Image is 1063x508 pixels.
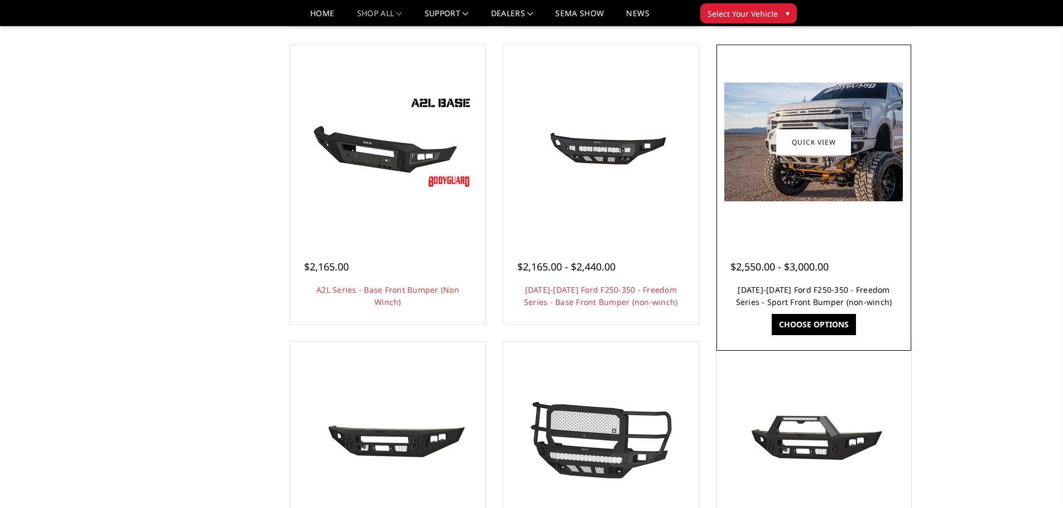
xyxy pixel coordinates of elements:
span: $2,550.00 - $3,000.00 [730,260,829,273]
img: 2017-2022 Ford F250-350-A2 Series-Sport Front Bumper (winch mount) [724,399,903,481]
a: A2L Series - Base Front Bumper (Non Winch) A2L Series - Base Front Bumper (Non Winch) [293,47,483,237]
span: $2,165.00 - $2,440.00 [517,260,615,273]
a: News [626,9,649,26]
iframe: Chat Widget [1007,454,1063,508]
a: shop all [357,9,402,26]
a: Quick view [776,129,851,155]
a: 2017-2022 Ford F250-350 - Freedom Series - Sport Front Bumper (non-winch) 2017-2022 Ford F250-350... [719,47,909,237]
a: [DATE]-[DATE] Ford F250-350 - Freedom Series - Base Front Bumper (non-winch) [524,284,678,307]
span: $2,165.00 [304,260,349,273]
a: A2L Series - Base Front Bumper (Non Winch) [316,284,459,307]
span: ▾ [786,7,790,19]
a: 2017-2022 Ford F250-350 - Freedom Series - Base Front Bumper (non-winch) 2017-2022 Ford F250-350 ... [506,47,696,237]
a: Home [310,9,334,26]
a: Support [425,9,469,26]
a: Dealers [491,9,533,26]
span: Select Your Vehicle [708,8,778,20]
a: [DATE]-[DATE] Ford F250-350 - Freedom Series - Sport Front Bumper (non-winch) [736,284,892,307]
img: 2017-2022 Ford F250-350 - Freedom Series - Sport Front Bumper (non-winch) [724,83,903,201]
img: 2017-2022 Ford F250-350 - A2 Series-Base Front Bumper (winch mount) [299,399,477,481]
button: Select Your Vehicle [700,3,797,23]
a: Choose Options [772,314,856,335]
a: SEMA Show [555,9,604,26]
